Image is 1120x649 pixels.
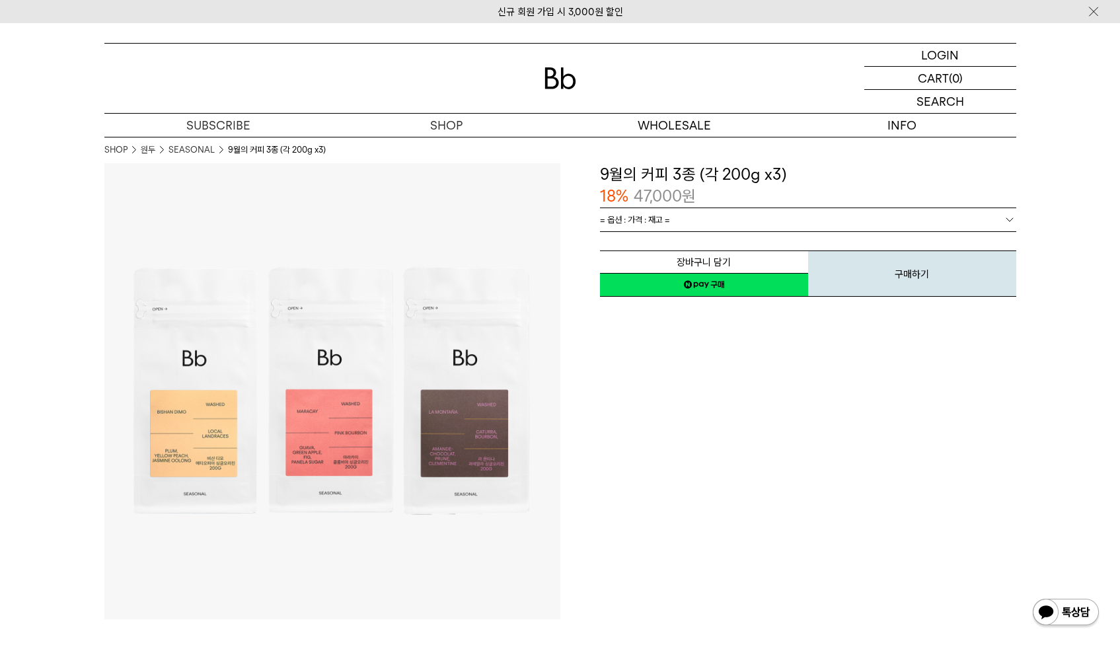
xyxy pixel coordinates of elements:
p: (0) [949,67,963,89]
a: SHOP [104,143,128,157]
a: SUBSCRIBE [104,114,332,137]
p: SEARCH [916,90,964,113]
a: 새창 [600,273,808,297]
a: LOGIN [864,44,1016,67]
span: 원 [682,186,696,206]
p: 47,000 [634,185,696,208]
p: LOGIN [921,44,959,66]
img: 로고 [544,67,576,89]
a: 원두 [141,143,155,157]
h3: 9월의 커피 3종 (각 200g x3) [600,163,1016,186]
li: 9월의 커피 3종 (각 200g x3) [228,143,326,157]
button: 장바구니 담기 [600,250,808,274]
span: = 옵션 : 가격 : 재고 = [600,208,670,231]
a: SEASONAL [168,143,215,157]
p: INFO [788,114,1016,137]
img: 9월의 커피 3종 (각 200g x3) [104,163,560,619]
img: 카카오톡 채널 1:1 채팅 버튼 [1031,597,1100,629]
p: WHOLESALE [560,114,788,137]
a: CART (0) [864,67,1016,90]
a: SHOP [332,114,560,137]
p: 18% [600,185,628,208]
p: CART [918,67,949,89]
button: 구매하기 [808,250,1016,297]
a: 신규 회원 가입 시 3,000원 할인 [498,6,623,18]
